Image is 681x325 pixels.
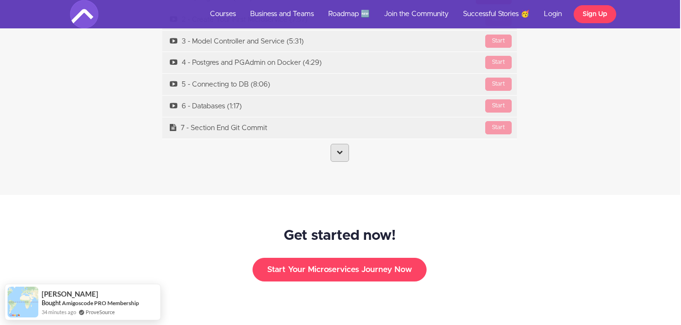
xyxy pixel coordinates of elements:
button: Start Your Microservices Journey Now [253,258,427,281]
a: Start3 - Model Controller and Service (5:31) [162,31,517,52]
a: Sign Up [574,5,616,23]
img: provesource social proof notification image [8,287,38,317]
a: Amigoscode PRO Membership [62,299,139,307]
a: Start4 - Postgres and PGAdmin on Docker (4:29) [162,52,517,73]
a: ProveSource [86,308,115,316]
div: Start [485,121,512,134]
a: Start7 - Section End Git Commit [162,117,517,139]
span: [PERSON_NAME] [42,290,98,298]
a: Start5 - Connecting to DB (8:06) [162,74,517,95]
div: Start [485,56,512,69]
span: 34 minutes ago [42,308,76,316]
span: Bought [42,299,61,307]
div: Start [485,99,512,113]
div: Start [485,35,512,48]
div: Start [485,78,512,91]
a: Start6 - Databases (1:17) [162,96,517,117]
